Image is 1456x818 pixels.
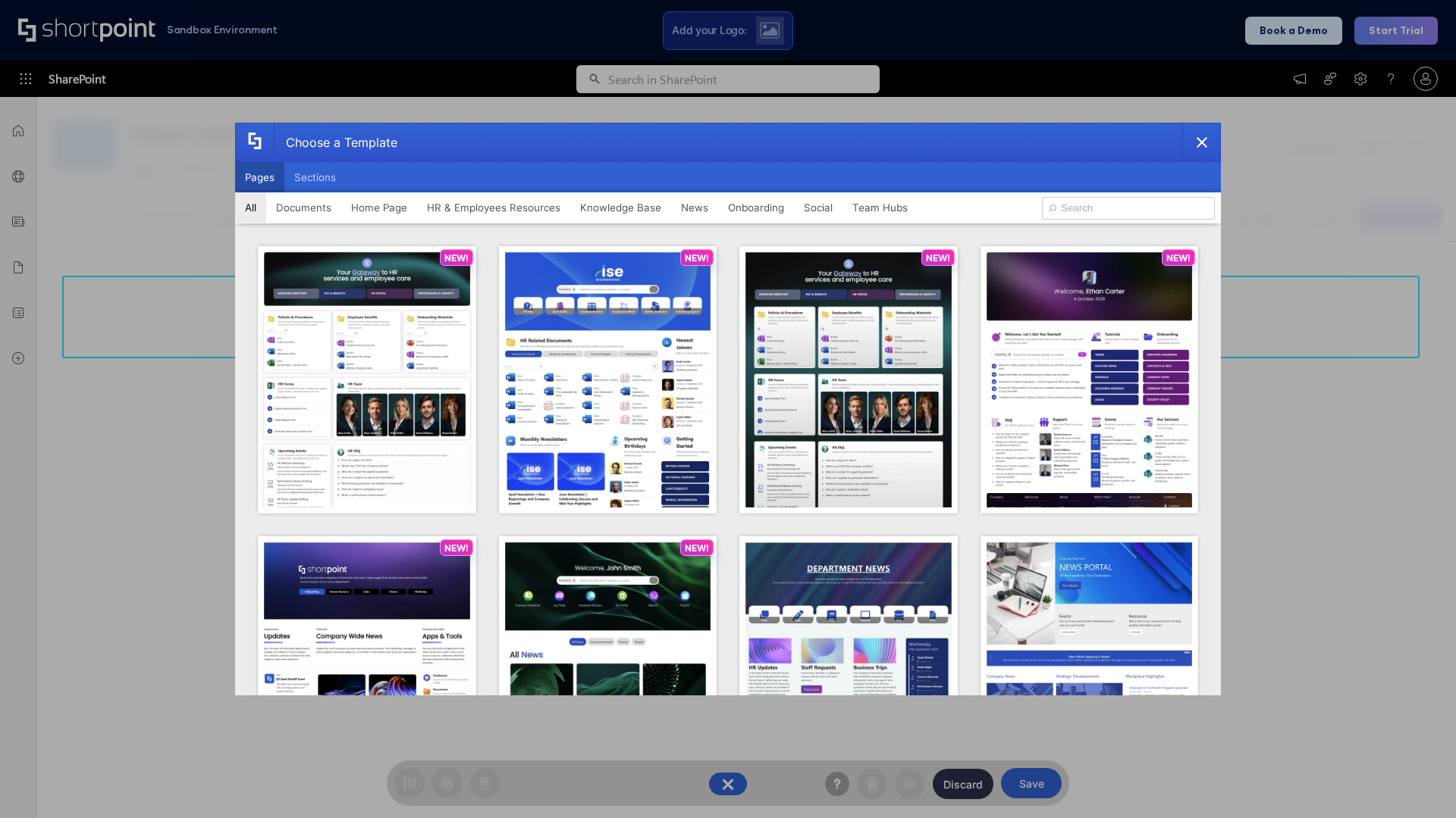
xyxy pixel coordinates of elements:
button: HR & Employees Resources [417,192,570,223]
button: Team Hubs [843,192,918,223]
button: Documents [266,192,341,223]
button: Home Page [341,192,417,223]
div: template selector [235,123,1221,695]
p: NEW! [685,252,709,264]
button: Onboarding [718,192,794,223]
p: NEW! [444,542,469,554]
iframe: Chat Widget [1183,642,1456,818]
button: Social [794,192,843,223]
input: Search [1042,197,1215,220]
p: NEW! [444,252,469,264]
button: Sections [284,162,346,192]
button: Knowledge Base [570,192,671,223]
button: News [671,192,718,223]
p: NEW! [685,542,709,554]
button: Pages [235,162,284,192]
div: Choose a Template [274,123,397,161]
button: All [235,192,266,223]
p: NEW! [1166,252,1191,264]
p: NEW! [926,252,950,264]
